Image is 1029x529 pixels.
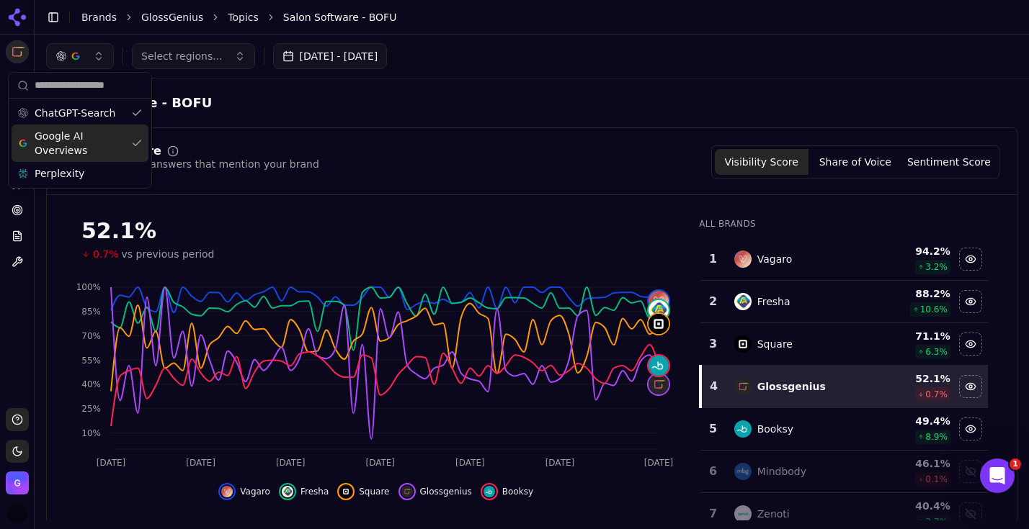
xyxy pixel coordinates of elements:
[273,43,388,69] button: [DATE] - [DATE]
[545,458,575,468] tspan: [DATE]
[877,371,950,386] div: 52.1 %
[925,389,948,400] span: 0.7 %
[282,486,293,497] img: fresha
[700,366,988,408] tr: 4glossgeniusGlossgenius52.1%0.7%Hide glossgenius data
[6,40,29,63] img: GlossGenius
[808,149,902,175] button: Share of Voice
[757,294,790,309] div: Fresha
[925,516,948,528] span: 3.7 %
[959,460,982,483] button: Show mindbody data
[35,166,84,181] span: Perplexity
[398,483,472,500] button: Hide glossgenius data
[81,404,101,414] tspan: 25%
[6,40,29,63] button: Current brand: GlossGenius
[228,10,259,24] a: Topics
[877,329,950,343] div: 71.1 %
[706,463,719,480] div: 6
[700,451,988,493] tr: 6mindbodyMindbody46.1%0.1%Show mindbody data
[7,503,27,523] img: Lauren Guberman
[700,238,988,281] tr: 1vagaroVagaro94.2%3.2%Hide vagaro data
[64,145,161,157] div: Visibility Score
[420,486,472,497] span: Glossgenius
[706,505,719,523] div: 7
[644,458,674,468] tspan: [DATE]
[81,356,101,366] tspan: 55%
[757,464,806,479] div: Mindbody
[81,12,117,23] a: Brands
[649,314,669,334] img: square
[6,471,29,494] img: GlossGenius
[925,431,948,443] span: 8.9 %
[35,129,125,158] span: Google AI Overviews
[76,282,101,292] tspan: 100%
[93,247,119,261] span: 0.7%
[649,291,669,311] img: vagaro
[81,379,101,389] tspan: 40%
[708,378,719,395] div: 4
[959,290,982,313] button: Hide fresha data
[401,486,413,497] img: glossgenius
[81,10,989,24] nav: breadcrumb
[959,375,982,398] button: Hide glossgenius data
[757,252,793,266] div: Vagaro
[757,507,790,521] div: Zenoti
[81,331,101,341] tspan: 70%
[7,503,27,523] button: Open user button
[877,414,950,428] div: 49.4 %
[1010,458,1021,470] span: 1
[925,474,948,485] span: 0.1 %
[221,486,233,497] img: vagaro
[925,261,948,273] span: 3.2 %
[734,378,752,395] img: glossgenius
[959,417,982,440] button: Hide booksy data
[920,304,948,315] span: 10.6 %
[9,99,151,188] div: Suggestions
[700,323,988,366] tr: 3squareSquare71.1%6.3%Hide square data
[35,106,115,120] span: ChatGPT-Search
[276,458,306,468] tspan: [DATE]
[980,458,1015,493] iframe: Intercom live chat
[757,422,793,436] div: Booksy
[502,486,533,497] span: Booksy
[959,248,982,271] button: Hide vagaro data
[734,463,752,480] img: mindbody
[649,374,669,394] img: glossgenius
[734,335,752,353] img: square
[141,49,223,63] span: Select regions...
[186,458,215,468] tspan: [DATE]
[757,337,793,351] div: Square
[757,379,826,394] div: Glossgenius
[481,483,533,500] button: Hide booksy data
[734,420,752,438] img: booksy
[959,502,982,525] button: Show zenoti data
[706,335,719,353] div: 3
[122,247,215,261] span: vs previous period
[81,218,670,244] div: 52.1%
[240,486,270,497] span: Vagaro
[700,281,988,323] tr: 2freshaFresha88.2%10.6%Hide fresha data
[649,356,669,376] img: booksy
[706,293,719,310] div: 2
[734,505,752,523] img: zenoti
[300,486,329,497] span: Fresha
[359,486,389,497] span: Square
[141,10,203,24] a: GlossGenius
[959,333,982,356] button: Hide square data
[877,456,950,471] div: 46.1 %
[97,458,126,468] tspan: [DATE]
[218,483,270,500] button: Hide vagaro data
[877,244,950,258] div: 94.2 %
[337,483,389,500] button: Hide square data
[81,428,101,438] tspan: 10%
[902,149,996,175] button: Sentiment Score
[706,250,719,268] div: 1
[455,458,485,468] tspan: [DATE]
[340,486,352,497] img: square
[699,218,988,230] div: All Brands
[925,346,948,358] span: 6.3 %
[877,499,950,513] div: 40.4 %
[64,157,319,171] div: Percentage of AI answers that mention your brand
[484,486,495,497] img: booksy
[706,420,719,438] div: 5
[81,307,101,317] tspan: 85%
